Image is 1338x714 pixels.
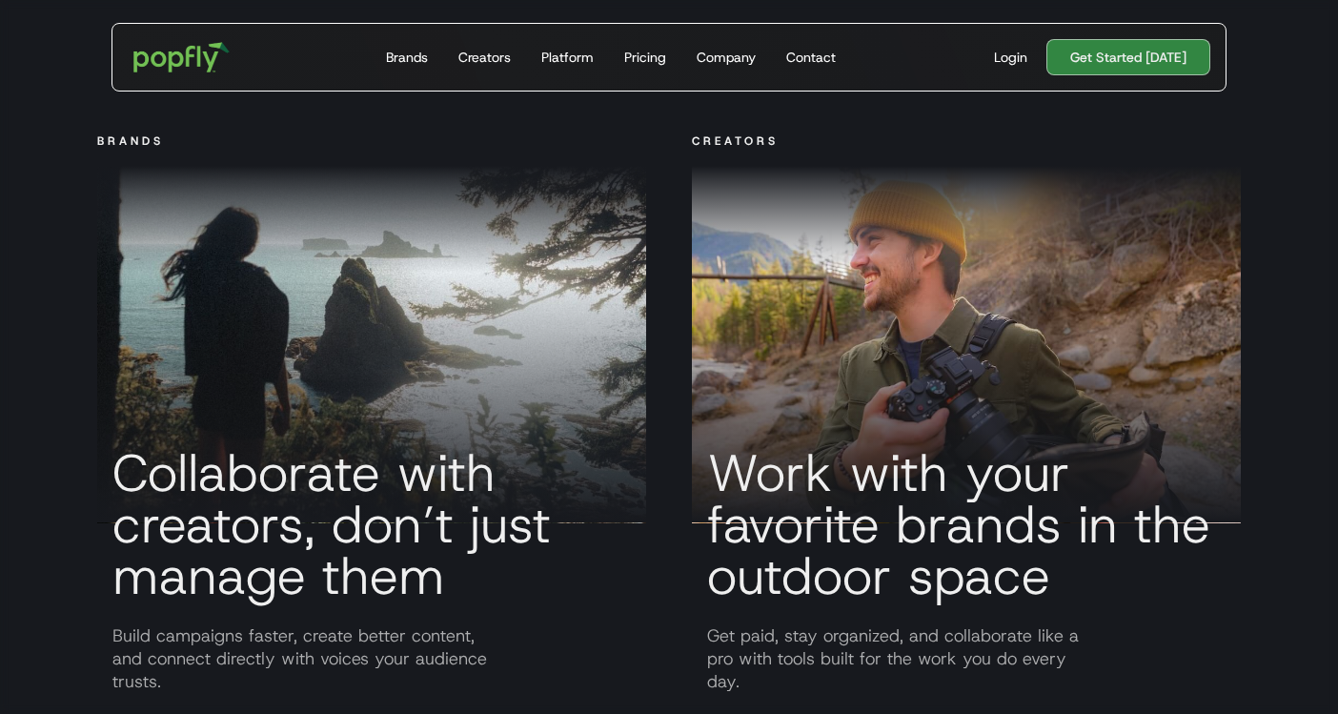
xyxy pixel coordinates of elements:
p: Get paid, stay organized, and collaborate like a pro with tools built for the work you do every day. [692,624,1241,693]
h3: Collaborate with creators, don’t just manage them [97,447,646,602]
h3: Work with your favorite brands in the outdoor space [692,447,1241,602]
div: Login [994,48,1027,67]
a: Brands [378,24,436,91]
p: Build campaigns faster, create better content, and connect directly with voices your audience tru... [97,624,646,693]
a: Contact [779,24,843,91]
div: BRANDS [97,132,164,151]
a: Get Started [DATE] [1046,39,1210,75]
a: Creators [451,24,518,91]
a: Pricing [617,24,674,91]
div: Platform [541,48,594,67]
div: Contact [786,48,836,67]
a: home [120,29,243,86]
a: Login [986,48,1035,67]
div: Creators [458,48,511,67]
div: Pricing [624,48,666,67]
div: Brands [386,48,428,67]
div: Creators [692,132,779,151]
div: Company [697,48,756,67]
a: Platform [534,24,601,91]
a: Company [689,24,763,91]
